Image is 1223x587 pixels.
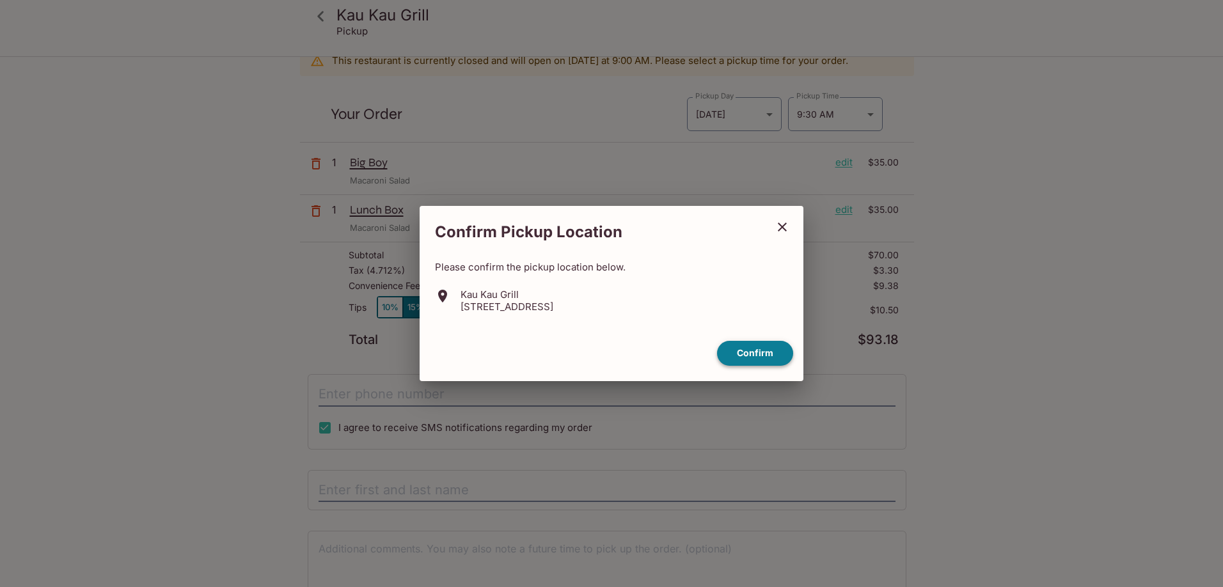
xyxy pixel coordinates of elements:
button: confirm [717,341,793,366]
h2: Confirm Pickup Location [420,216,766,248]
p: Please confirm the pickup location below. [435,261,788,273]
p: [STREET_ADDRESS] [461,301,553,313]
button: close [766,211,798,243]
p: Kau Kau Grill [461,288,553,301]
